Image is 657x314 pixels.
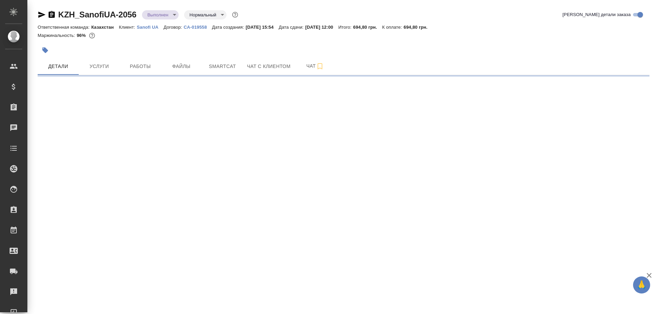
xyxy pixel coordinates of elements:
span: Чат [299,62,332,70]
p: Дата сдачи: [279,25,305,30]
span: Работы [124,62,157,71]
p: К оплате: [382,25,404,30]
div: Выполнен [142,10,179,19]
button: Скопировать ссылку для ЯМессенджера [38,11,46,19]
span: Файлы [165,62,198,71]
p: Казахстан [91,25,119,30]
p: Клиент: [119,25,137,30]
p: Маржинальность: [38,33,77,38]
span: Услуги [83,62,116,71]
p: Ответственная команда: [38,25,91,30]
p: 694,80 грн. [404,25,433,30]
p: 694,80 грн. [353,25,382,30]
span: Чат с клиентом [247,62,291,71]
span: Детали [42,62,75,71]
p: Договор: [164,25,184,30]
span: [PERSON_NAME] детали заказа [563,11,631,18]
a: Sanofi UA [137,24,164,30]
button: 46.33 RUB; [88,31,96,40]
button: Скопировать ссылку [48,11,56,19]
p: [DATE] 15:54 [246,25,279,30]
p: [DATE] 12:00 [305,25,338,30]
p: 96% [77,33,87,38]
p: CA-019558 [184,25,212,30]
button: Выполнен [145,12,170,18]
p: Sanofi UA [137,25,164,30]
span: 🙏 [636,278,647,292]
a: CA-019558 [184,24,212,30]
p: Дата создания: [212,25,246,30]
button: Нормальный [188,12,218,18]
span: Smartcat [206,62,239,71]
a: KZH_SanofiUA-2056 [58,10,137,19]
button: Добавить тэг [38,43,53,58]
div: Выполнен [184,10,227,19]
button: Доп статусы указывают на важность/срочность заказа [231,10,240,19]
svg: Подписаться [316,62,324,70]
p: Итого: [338,25,353,30]
button: 🙏 [633,276,650,293]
